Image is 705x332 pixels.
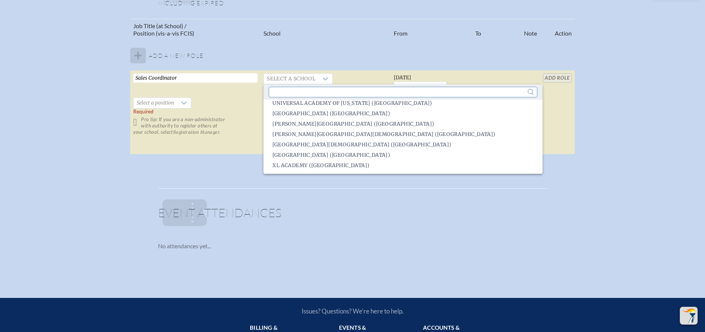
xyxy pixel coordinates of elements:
[263,129,542,140] li: Westlake Christian School (Palm Harbor)
[263,98,542,109] li: Universal Academy of Florida (Tampa)
[272,100,432,107] span: Universal Academy of [US_STATE] ([GEOGRAPHIC_DATA])
[222,307,483,315] p: Issues? Questions? We’re here to help.
[263,150,542,160] li: Windermere Preparatory School (Windermere)
[133,73,258,83] input: Job Title, eg, Science Teacher, 5th Grade
[540,19,574,40] th: Action
[680,307,698,325] button: Scroll Top
[261,19,391,40] th: School
[272,152,390,159] span: [GEOGRAPHIC_DATA] ([GEOGRAPHIC_DATA])
[134,98,177,108] span: Select a position
[158,207,547,225] h1: Event Attendances
[158,242,547,250] p: No attendances yet...
[263,140,542,150] li: Westminster Christian School (Palmetto Bay)
[272,131,495,138] span: [PERSON_NAME][GEOGRAPHIC_DATA][DEMOGRAPHIC_DATA] ([GEOGRAPHIC_DATA])
[263,109,542,119] li: Village School of Naples (Naples)
[133,116,258,135] p: Pro tip: If you are a non-administrator with authority to register others at your school, select .
[681,308,696,323] img: To the top
[263,160,542,171] li: XL Academy (Orlando)
[521,19,540,40] th: Note
[130,19,261,40] th: Job Title (at School) / Position (vis-a-vis FCIS)
[472,19,521,40] th: To
[272,141,451,149] span: [GEOGRAPHIC_DATA][DEMOGRAPHIC_DATA] ([GEOGRAPHIC_DATA])
[394,74,411,81] span: [DATE]
[263,119,542,129] li: Weiss School (Palm Beach Gardens)
[173,130,219,135] span: Registration Manager
[272,110,390,117] span: [GEOGRAPHIC_DATA] ([GEOGRAPHIC_DATA])
[264,74,318,84] span: Select a school
[272,162,369,169] span: XL Academy ([GEOGRAPHIC_DATA])
[133,109,154,114] span: Required
[272,120,434,128] span: [PERSON_NAME][GEOGRAPHIC_DATA] ([GEOGRAPHIC_DATA])
[391,19,472,40] th: From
